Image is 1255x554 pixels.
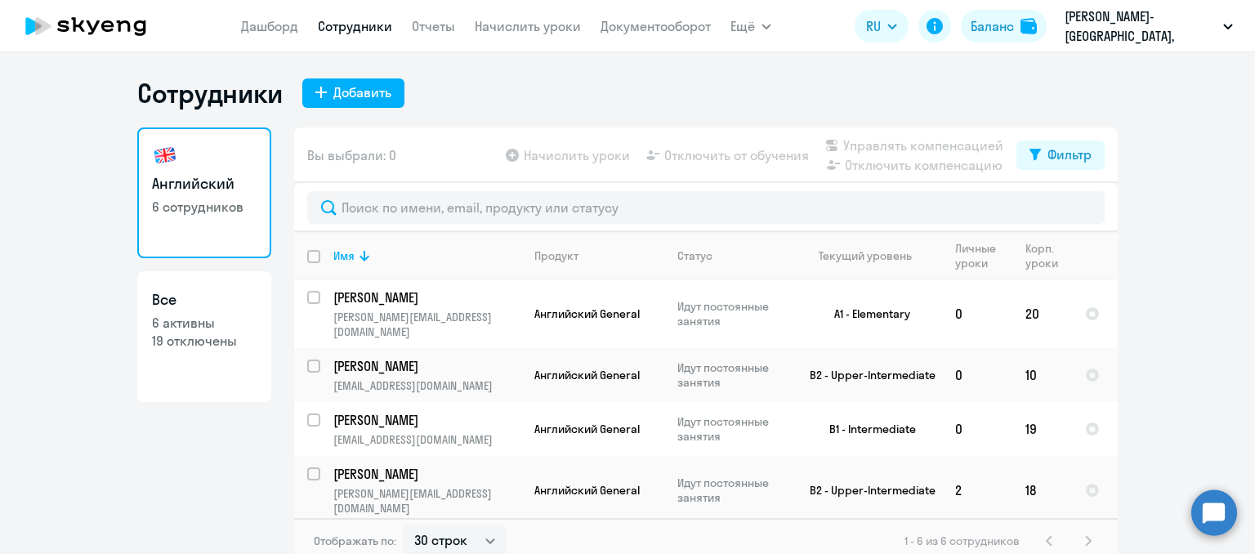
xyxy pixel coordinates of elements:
p: Идут постоянные занятия [677,299,789,328]
p: 19 отключены [152,332,257,350]
td: 18 [1012,456,1072,525]
td: 0 [942,402,1012,456]
button: [PERSON_NAME]-[GEOGRAPHIC_DATA], [PERSON_NAME], ООО [1056,7,1241,46]
div: Корп. уроки [1025,241,1071,270]
div: Личные уроки [955,241,1012,270]
img: balance [1021,18,1037,34]
td: 19 [1012,402,1072,456]
td: 0 [942,279,1012,348]
span: RU [866,16,881,36]
td: 20 [1012,279,1072,348]
h1: Сотрудники [137,77,283,109]
p: 6 сотрудников [152,198,257,216]
a: [PERSON_NAME] [333,357,520,375]
a: Документооборот [601,18,711,34]
span: Английский General [534,368,640,382]
div: Текущий уровень [819,248,912,263]
td: B1 - Intermediate [790,402,942,456]
input: Поиск по имени, email, продукту или статусу [307,191,1105,224]
p: Идут постоянные занятия [677,476,789,505]
span: Вы выбрали: 0 [307,145,396,165]
a: Начислить уроки [475,18,581,34]
div: Продукт [534,248,663,263]
button: Ещё [730,10,771,42]
h3: Все [152,289,257,311]
p: Идут постоянные занятия [677,414,789,444]
p: [PERSON_NAME] [333,411,518,429]
span: Английский General [534,483,640,498]
td: B2 - Upper-Intermediate [790,456,942,525]
a: [PERSON_NAME] [333,465,520,483]
p: [PERSON_NAME][EMAIL_ADDRESS][DOMAIN_NAME] [333,486,520,516]
button: Балансbalance [961,10,1047,42]
td: A1 - Elementary [790,279,942,348]
div: Текущий уровень [803,248,941,263]
a: Все6 активны19 отключены [137,271,271,402]
p: [PERSON_NAME][EMAIL_ADDRESS][DOMAIN_NAME] [333,310,520,339]
p: [EMAIL_ADDRESS][DOMAIN_NAME] [333,432,520,447]
p: [PERSON_NAME] [333,465,518,483]
a: Английский6 сотрудников [137,127,271,258]
a: Дашборд [241,18,298,34]
p: 6 активны [152,314,257,332]
p: [EMAIL_ADDRESS][DOMAIN_NAME] [333,378,520,393]
span: Английский General [534,422,640,436]
button: Фильтр [1016,141,1105,170]
div: Фильтр [1047,145,1092,164]
td: 10 [1012,348,1072,402]
button: RU [855,10,909,42]
td: 0 [942,348,1012,402]
div: Продукт [534,248,578,263]
span: 1 - 6 из 6 сотрудников [904,534,1020,548]
a: Отчеты [412,18,455,34]
div: Статус [677,248,789,263]
div: Имя [333,248,355,263]
span: Английский General [534,306,640,321]
div: Корп. уроки [1025,241,1061,270]
div: Добавить [333,83,391,102]
a: Сотрудники [318,18,392,34]
a: [PERSON_NAME] [333,288,520,306]
div: Имя [333,248,520,263]
p: Идут постоянные занятия [677,360,789,390]
div: Личные уроки [955,241,1001,270]
p: [PERSON_NAME] [333,357,518,375]
button: Добавить [302,78,404,108]
p: [PERSON_NAME] [333,288,518,306]
span: Отображать по: [314,534,396,548]
h3: Английский [152,173,257,194]
img: english [152,142,178,168]
p: [PERSON_NAME]-[GEOGRAPHIC_DATA], [PERSON_NAME], ООО [1065,7,1217,46]
div: Баланс [971,16,1014,36]
a: [PERSON_NAME] [333,411,520,429]
td: 2 [942,456,1012,525]
span: Ещё [730,16,755,36]
div: Статус [677,248,712,263]
td: B2 - Upper-Intermediate [790,348,942,402]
